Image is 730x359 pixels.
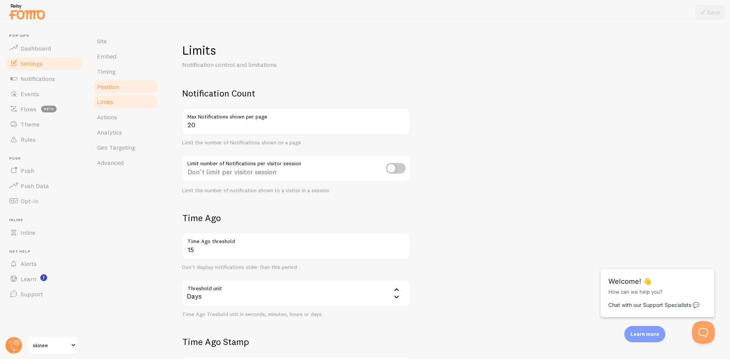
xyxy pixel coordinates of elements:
span: Position [97,83,119,90]
h1: Limits [182,43,410,58]
a: Analytics [92,125,159,140]
a: Rules [5,132,83,147]
a: Alerts [5,256,83,271]
a: Geo Targeting [92,140,159,155]
label: Max Notifications shown per page [182,108,410,121]
div: Days [182,280,410,307]
iframe: Help Scout Beacon - Open [692,321,715,344]
span: Get Help [9,249,83,254]
a: Actions [92,109,159,125]
span: Opt-In [21,197,38,205]
span: Push Data [21,182,49,190]
span: Theme [21,120,40,128]
span: Rules [21,136,36,143]
span: Geo Targeting [97,144,135,151]
a: skinee [27,336,79,354]
a: Settings [5,56,83,71]
div: Learn more [624,326,665,342]
span: Push [9,156,83,161]
span: Actions [97,113,117,121]
a: Embed [92,49,159,64]
a: Advanced [92,155,159,170]
span: Advanced [97,159,124,166]
label: Time Ago threshold [182,233,410,246]
a: Limits [92,94,159,109]
span: Push [21,167,34,174]
h2: Time Ago Stamp [182,336,410,348]
span: Learn [21,275,36,283]
a: Notifications [5,71,83,86]
span: Analytics [97,128,122,136]
div: Don't display notifications older than this period [182,264,410,271]
a: Support [5,286,83,302]
span: Support [21,290,43,298]
span: beta [41,106,57,112]
span: Dashboard [21,44,51,52]
a: Push Data [5,178,83,193]
iframe: Help Scout Beacon - Messages and Notifications [597,250,719,321]
a: Flows beta [5,101,83,117]
span: Alerts [21,260,37,267]
a: Learn [5,271,83,286]
span: Inline [21,229,35,236]
img: fomo-relay-logo-orange.svg [8,2,46,21]
a: Timing [92,64,159,79]
span: Settings [21,60,43,67]
span: Events [21,90,39,98]
div: Don't limit per visitor session [182,155,410,183]
a: Position [92,79,159,94]
a: Site [92,33,159,49]
a: Dashboard [5,41,83,56]
div: Limit the number of notification shown to a visitor in a session [182,187,410,194]
svg: <p>Watch New Feature Tutorials!</p> [40,274,47,281]
h2: Time Ago [182,212,410,224]
a: Theme [5,117,83,132]
span: Pop-ups [9,33,83,38]
p: Notification control and limitations [182,60,365,69]
a: Push [5,163,83,178]
span: Site [97,37,107,45]
span: Flows [21,105,36,113]
span: Timing [97,68,116,75]
div: Limit the number of Notifications shown on a page [182,139,410,146]
div: Time Ago Treshold unit in seconds, minutes, hours or days [182,311,410,318]
span: Notifications [21,75,55,82]
a: Events [5,86,83,101]
span: skinee [33,341,69,350]
span: Inline [9,218,83,223]
h2: Notification Count [182,87,410,99]
span: Embed [97,52,116,60]
p: Learn more [630,331,659,338]
a: Inline [5,225,83,240]
span: Limits [97,98,113,106]
a: Opt-In [5,193,83,209]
